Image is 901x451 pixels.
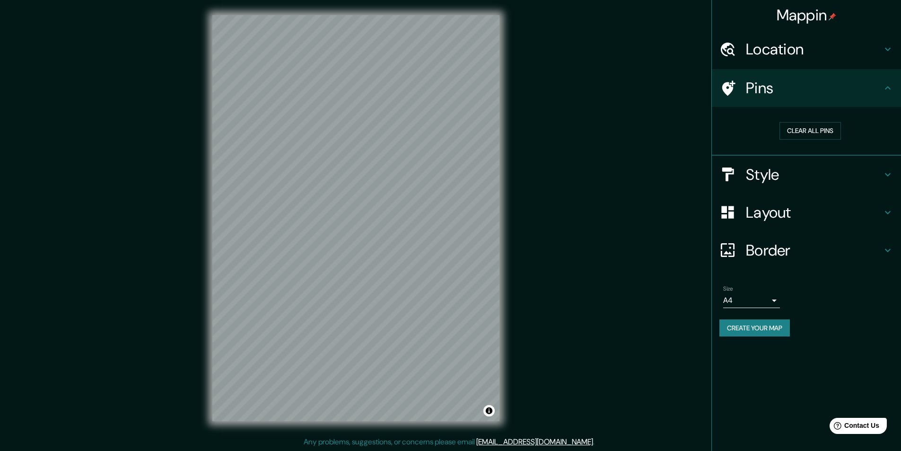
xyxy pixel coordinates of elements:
h4: Location [746,40,882,59]
button: Toggle attribution [483,405,495,416]
div: Pins [712,69,901,107]
div: Layout [712,194,901,231]
div: . [596,436,598,448]
div: Border [712,231,901,269]
h4: Mappin [777,6,837,25]
button: Clear all pins [779,122,841,140]
img: pin-icon.png [829,13,836,20]
button: Create your map [719,319,790,337]
div: Location [712,30,901,68]
h4: Layout [746,203,882,222]
a: [EMAIL_ADDRESS][DOMAIN_NAME] [476,437,593,447]
div: . [595,436,596,448]
div: A4 [723,293,780,308]
iframe: Help widget launcher [817,414,891,441]
label: Size [723,284,733,292]
canvas: Map [212,15,499,421]
div: Style [712,156,901,194]
h4: Style [746,165,882,184]
p: Any problems, suggestions, or concerns please email . [304,436,595,448]
h4: Border [746,241,882,260]
h4: Pins [746,79,882,97]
